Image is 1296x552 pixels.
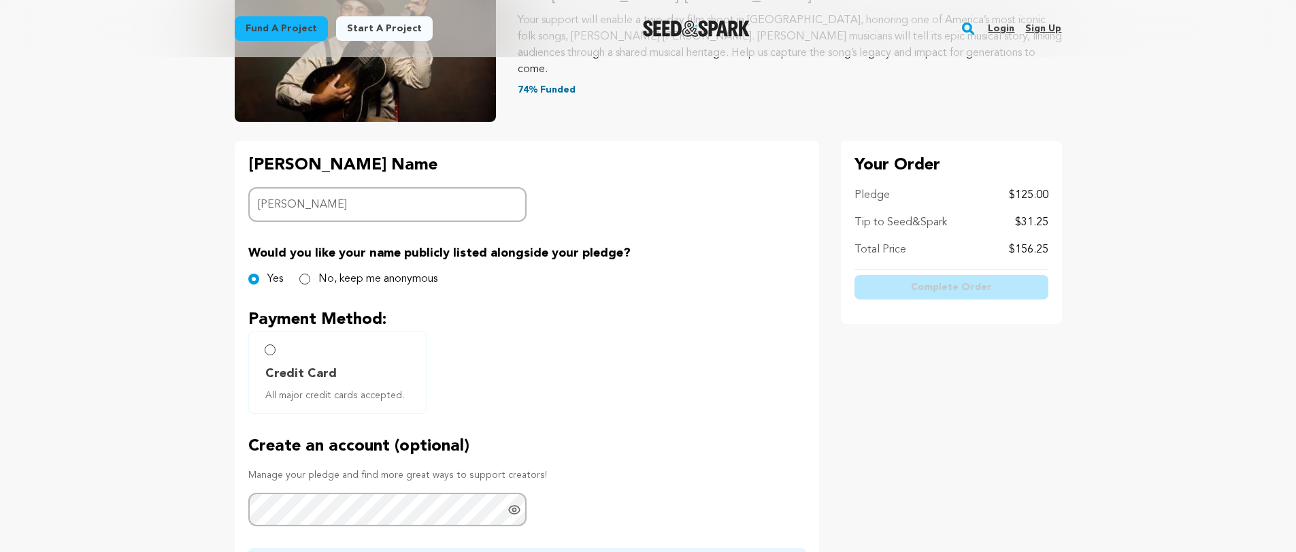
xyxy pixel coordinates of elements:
[1025,18,1061,39] a: Sign up
[1015,214,1048,231] p: $31.25
[248,436,805,457] p: Create an account (optional)
[265,364,337,383] span: Credit Card
[854,187,890,204] p: Pledge
[248,155,527,176] p: [PERSON_NAME] Name
[267,271,283,287] label: Yes
[248,244,805,263] p: Would you like your name publicly listed alongside your pledge?
[854,275,1048,299] button: Complete Order
[854,214,947,231] p: Tip to Seed&Spark
[248,187,527,222] input: Backer Name
[854,242,906,258] p: Total Price
[248,309,805,331] p: Payment Method:
[1009,187,1048,204] p: $125.00
[508,503,521,517] a: Show password as plain text. Warning: this will display your password on the screen.
[518,83,1062,97] p: 74% Funded
[235,16,328,41] a: Fund a project
[643,20,750,37] a: Seed&Spark Homepage
[336,16,433,41] a: Start a project
[988,18,1014,39] a: Login
[911,280,992,294] span: Complete Order
[854,155,1048,176] p: Your Order
[643,20,750,37] img: Seed&Spark Logo Dark Mode
[318,271,437,287] label: No, keep me anonymous
[1009,242,1048,258] p: $156.25
[265,389,415,402] span: All major credit cards accepted.
[248,468,805,482] p: Manage your pledge and find more great ways to support creators!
